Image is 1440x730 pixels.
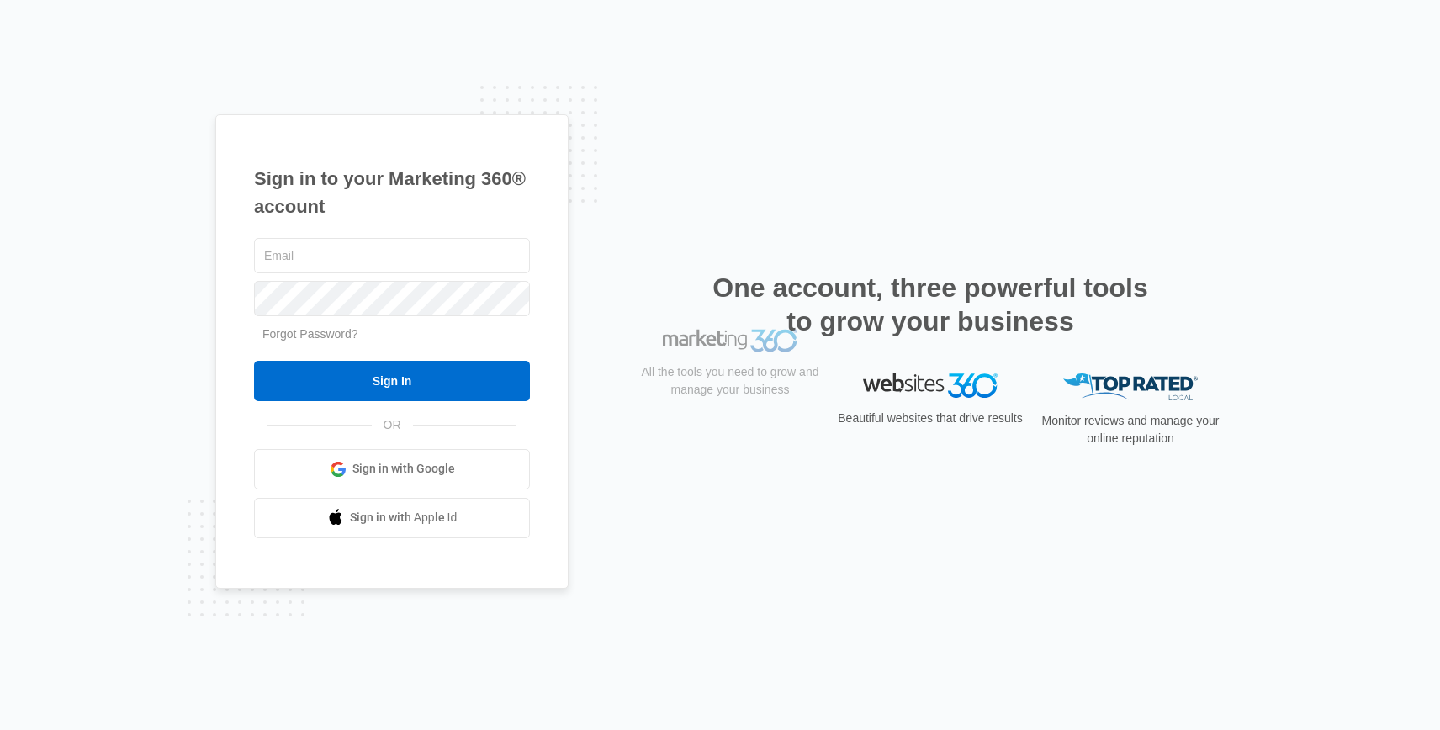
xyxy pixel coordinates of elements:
[254,449,530,489] a: Sign in with Google
[372,416,413,434] span: OR
[254,238,530,273] input: Email
[863,373,998,398] img: Websites 360
[1036,412,1225,447] p: Monitor reviews and manage your online reputation
[254,165,530,220] h1: Sign in to your Marketing 360® account
[707,271,1153,338] h2: One account, three powerful tools to grow your business
[350,509,458,526] span: Sign in with Apple Id
[352,460,455,478] span: Sign in with Google
[663,373,797,397] img: Marketing 360
[254,361,530,401] input: Sign In
[262,327,358,341] a: Forgot Password?
[636,408,824,443] p: All the tools you need to grow and manage your business
[254,498,530,538] a: Sign in with Apple Id
[836,410,1024,427] p: Beautiful websites that drive results
[1063,373,1198,401] img: Top Rated Local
